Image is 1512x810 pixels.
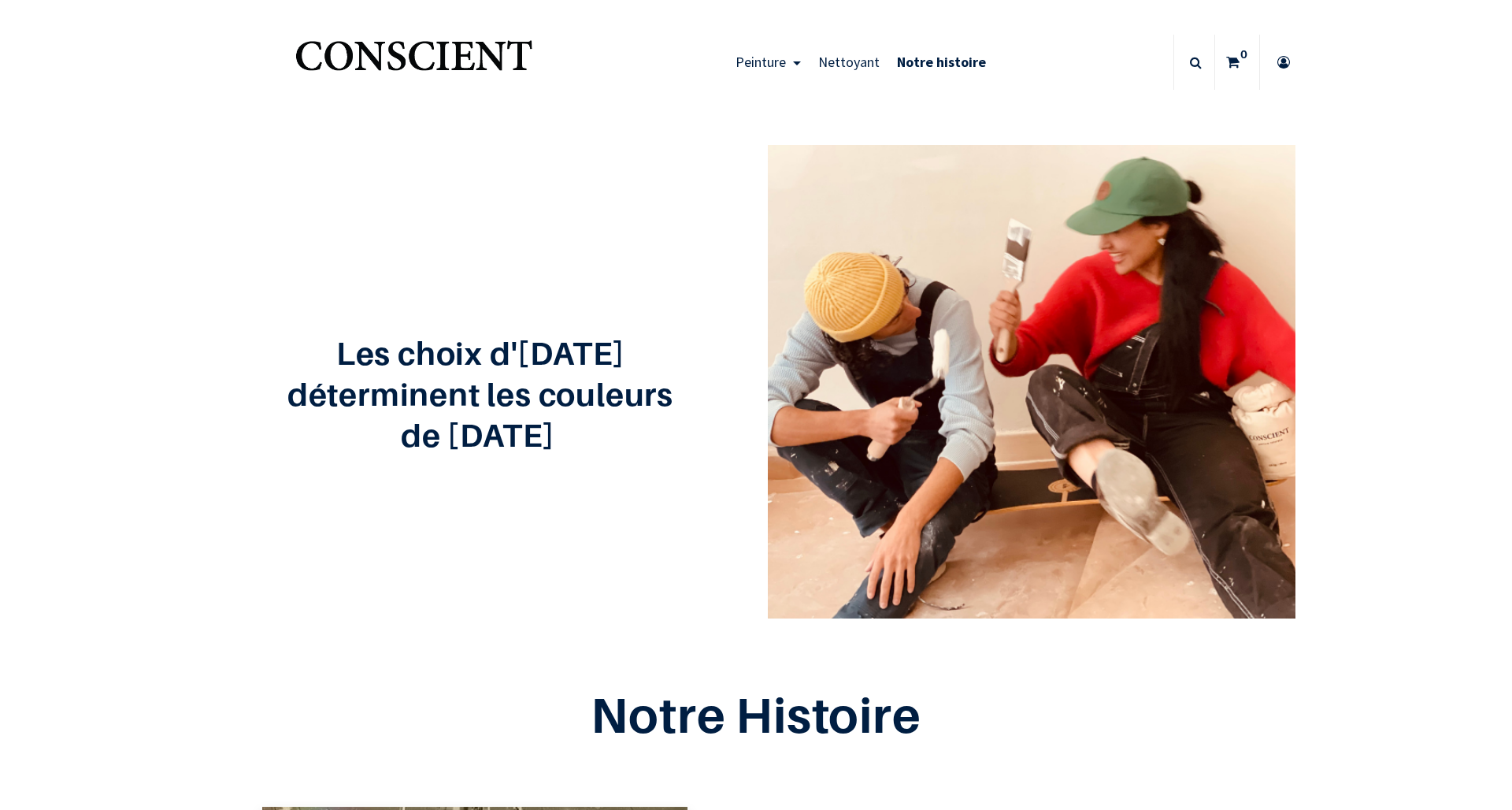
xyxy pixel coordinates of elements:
[1215,35,1259,90] a: 0
[818,53,880,71] span: Nettoyant
[727,35,810,90] a: Peinture
[217,377,744,411] h2: déterminent les couleurs
[1236,46,1251,62] sup: 0
[736,53,786,71] span: Peinture
[292,32,535,94] a: Logo of Conscient
[217,336,744,370] h2: Les choix d'[DATE]
[217,418,744,452] h2: de [DATE]
[897,53,986,71] span: Notre histoire
[292,32,535,94] img: Conscient
[591,686,921,744] font: Notre Histoire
